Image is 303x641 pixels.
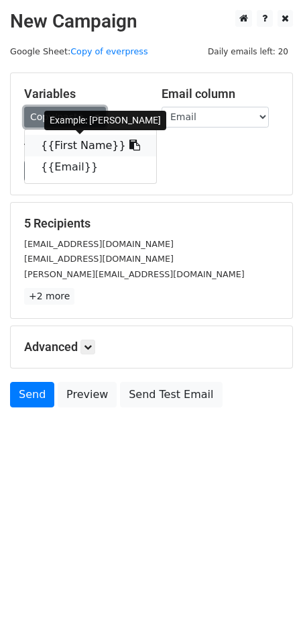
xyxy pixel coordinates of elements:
[24,254,174,264] small: [EMAIL_ADDRESS][DOMAIN_NAME]
[24,216,279,231] h5: 5 Recipients
[24,269,245,279] small: [PERSON_NAME][EMAIL_ADDRESS][DOMAIN_NAME]
[24,288,74,305] a: +2 more
[25,135,156,156] a: {{First Name}}
[162,87,279,101] h5: Email column
[10,382,54,407] a: Send
[10,10,293,33] h2: New Campaign
[58,382,117,407] a: Preview
[203,44,293,59] span: Daily emails left: 20
[120,382,222,407] a: Send Test Email
[10,46,148,56] small: Google Sheet:
[24,87,141,101] h5: Variables
[70,46,147,56] a: Copy of everpress
[24,107,106,128] a: Copy/paste...
[25,156,156,178] a: {{Email}}
[236,577,303,641] iframe: Chat Widget
[203,46,293,56] a: Daily emails left: 20
[44,111,166,130] div: Example: [PERSON_NAME]
[24,239,174,249] small: [EMAIL_ADDRESS][DOMAIN_NAME]
[24,340,279,354] h5: Advanced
